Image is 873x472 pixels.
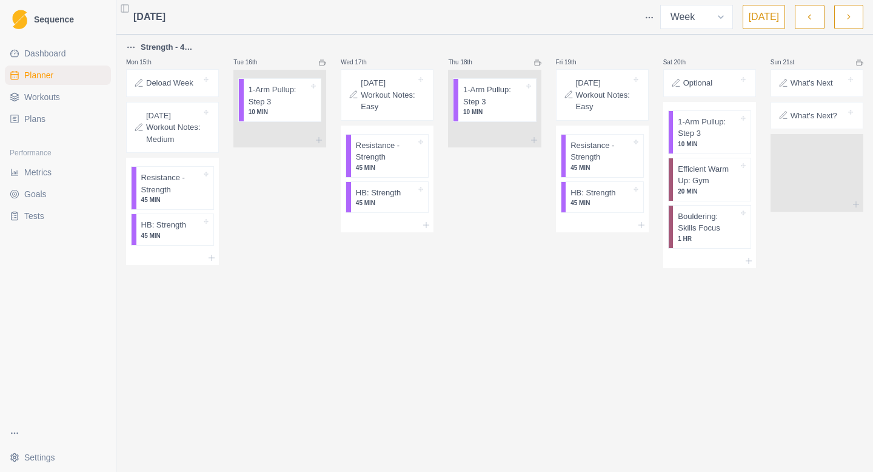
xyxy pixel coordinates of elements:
span: [DATE] [133,10,166,24]
span: Plans [24,113,45,125]
div: [DATE] Workout Notes: Medium [126,102,219,153]
p: What's Next [791,77,833,89]
a: Dashboard [5,44,111,63]
div: Optional [663,69,756,97]
div: Deload Week [126,69,219,97]
p: 45 MIN [141,231,202,240]
a: Planner [5,66,111,85]
a: Metrics [5,163,111,182]
div: Resistance - Strength45 MIN [131,166,214,210]
span: Sequence [34,15,74,24]
p: HB: Strength [570,187,615,199]
p: 1-Arm Pullup: Step 3 [463,84,524,107]
p: HB: Strength [141,219,186,231]
div: [DATE] Workout Notes: Easy [341,69,433,121]
p: HB: Strength [356,187,401,199]
p: 10 MIN [249,107,309,116]
a: Goals [5,184,111,204]
p: 10 MIN [463,107,524,116]
div: 1-Arm Pullup: Step 310 MIN [453,78,536,122]
p: Mon 15th [126,58,162,67]
span: Tests [24,210,44,222]
button: Settings [5,448,111,467]
div: 1-Arm Pullup: Step 310 MIN [668,110,751,154]
a: Workouts [5,87,111,107]
p: 20 MIN [678,187,738,196]
p: What's Next? [791,110,837,122]
p: Optional [683,77,712,89]
p: 45 MIN [356,163,416,172]
p: 1-Arm Pullup: Step 3 [678,116,738,140]
a: Plans [5,109,111,129]
span: Dashboard [24,47,66,59]
p: [DATE] Workout Notes: Easy [361,77,416,113]
div: HB: Strength45 MIN [131,214,214,246]
span: Workouts [24,91,60,103]
p: Fri 19th [556,58,592,67]
p: Deload Week [146,77,193,89]
div: HB: Strength45 MIN [346,181,429,214]
button: [DATE] [743,5,785,29]
p: Sat 20th [663,58,700,67]
p: 10 MIN [678,140,738,149]
div: Bouldering: Skills Focus1 HR [668,205,751,249]
span: Goals [24,188,47,200]
p: Thu 18th [448,58,484,67]
p: Sun 21st [771,58,807,67]
div: [DATE] Workout Notes: Easy [556,69,649,121]
div: Performance [5,143,111,163]
div: Efficient Warm Up: Gym20 MIN [668,158,751,201]
p: Efficient Warm Up: Gym [678,163,738,187]
div: What's Next [771,69,863,97]
p: [DATE] Workout Notes: Medium [146,110,201,146]
p: Tue 16th [233,58,270,67]
p: 45 MIN [570,198,631,207]
p: 1-Arm Pullup: Step 3 [249,84,309,107]
p: Resistance - Strength [356,140,416,163]
p: Resistance - Strength [570,140,631,163]
span: Metrics [24,166,52,178]
p: Wed 17th [341,58,377,67]
p: 1 HR [678,234,738,243]
div: HB: Strength45 MIN [561,181,644,214]
a: Tests [5,206,111,226]
p: Strength - 4 (DELOAD) // Week 4 [141,41,219,53]
div: What's Next? [771,102,863,130]
div: Resistance - Strength45 MIN [561,134,644,178]
div: 1-Arm Pullup: Step 310 MIN [238,78,321,122]
span: Planner [24,69,53,81]
img: Logo [12,10,27,30]
p: 45 MIN [141,195,202,204]
p: 45 MIN [356,198,416,207]
div: Resistance - Strength45 MIN [346,134,429,178]
p: 45 MIN [570,163,631,172]
p: [DATE] Workout Notes: Easy [576,77,631,113]
p: Bouldering: Skills Focus [678,211,738,234]
p: Resistance - Strength [141,172,202,195]
a: LogoSequence [5,5,111,34]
